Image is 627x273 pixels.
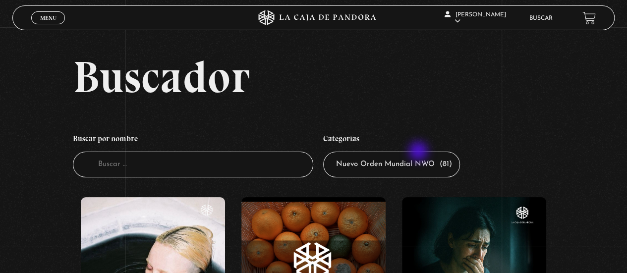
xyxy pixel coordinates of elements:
h2: Buscador [73,55,615,99]
span: [PERSON_NAME] [445,12,506,24]
h4: Categorías [323,129,460,152]
span: Menu [40,15,57,21]
a: View your shopping cart [582,11,596,25]
span: Cerrar [37,23,60,30]
h4: Buscar por nombre [73,129,314,152]
a: Buscar [529,15,553,21]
